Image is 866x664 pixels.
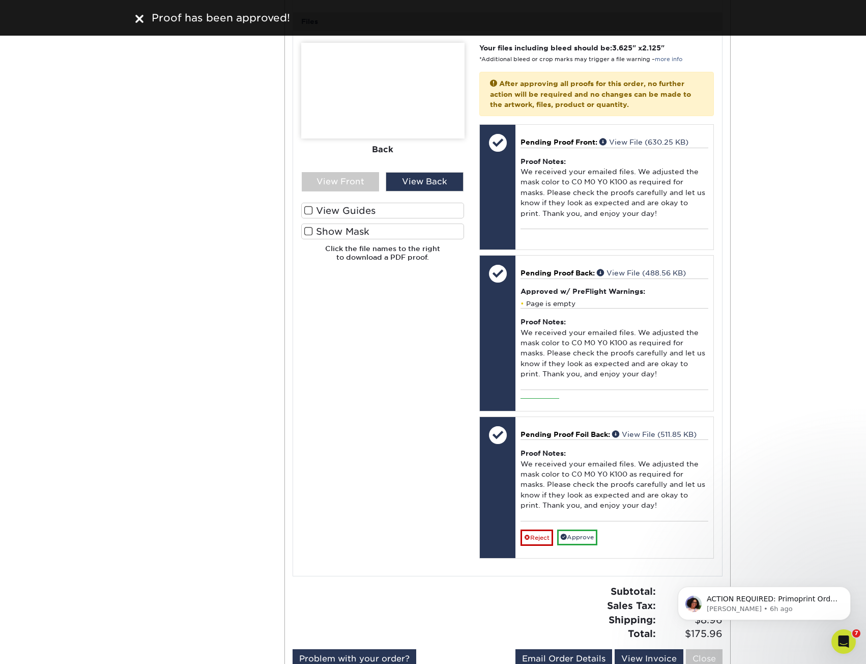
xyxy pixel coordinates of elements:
iframe: Intercom live chat [831,629,856,654]
a: Reject [521,530,553,546]
iframe: Google Customer Reviews [3,633,86,660]
span: 7 [852,629,860,638]
span: $0.00 [659,599,723,613]
span: 3.625 [612,44,632,52]
h6: Click the file names to the right to download a PDF proof. [301,244,465,269]
strong: Proof Notes: [521,449,566,457]
a: Approve [557,530,597,545]
label: View Guides [301,203,465,218]
strong: Proof Notes: [521,318,566,326]
strong: Sales Tax: [607,600,656,611]
strong: After approving all proofs for this order, no further action will be required and no changes can ... [490,79,691,108]
a: View File (511.85 KB) [612,430,697,438]
strong: Subtotal: [611,586,656,597]
span: Pending Proof Back: [521,269,595,277]
a: more info [655,56,682,63]
iframe: Intercom notifications message [662,565,866,637]
strong: Proof Notes: [521,157,566,165]
img: close [135,15,143,23]
div: We received your emailed files. We adjusted the mask color to C0 M0 Y0 K100 as required for masks... [521,439,708,521]
a: Saving... [521,398,559,414]
small: *Additional bleed or crop marks may trigger a file warning – [479,56,682,63]
span: Proof has been approved! [152,12,290,24]
div: Back [301,139,465,161]
span: Pending Proof Front: [521,138,597,146]
div: View Back [386,172,464,191]
strong: Total: [628,628,656,639]
span: Pending Proof Foil Back: [521,430,610,438]
span: $8.96 [659,613,723,627]
label: Show Mask [301,224,465,239]
div: We received your emailed files. We adjusted the mask color to C0 M0 Y0 K100 as required for masks... [521,148,708,229]
strong: Shipping: [609,614,656,625]
h4: Approved w/ PreFlight Warnings: [521,287,708,295]
div: View Front [302,172,380,191]
a: View File (488.56 KB) [597,269,686,277]
div: We received your emailed files. We adjusted the mask color to C0 M0 Y0 K100 as required for masks... [521,308,708,390]
span: $175.96 [659,627,723,641]
a: View File (630.25 KB) [599,138,688,146]
span: 2.125 [642,44,661,52]
strong: Your files including bleed should be: " x " [479,44,665,52]
span: $167.00 [659,585,723,599]
li: Page is empty [521,299,708,308]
